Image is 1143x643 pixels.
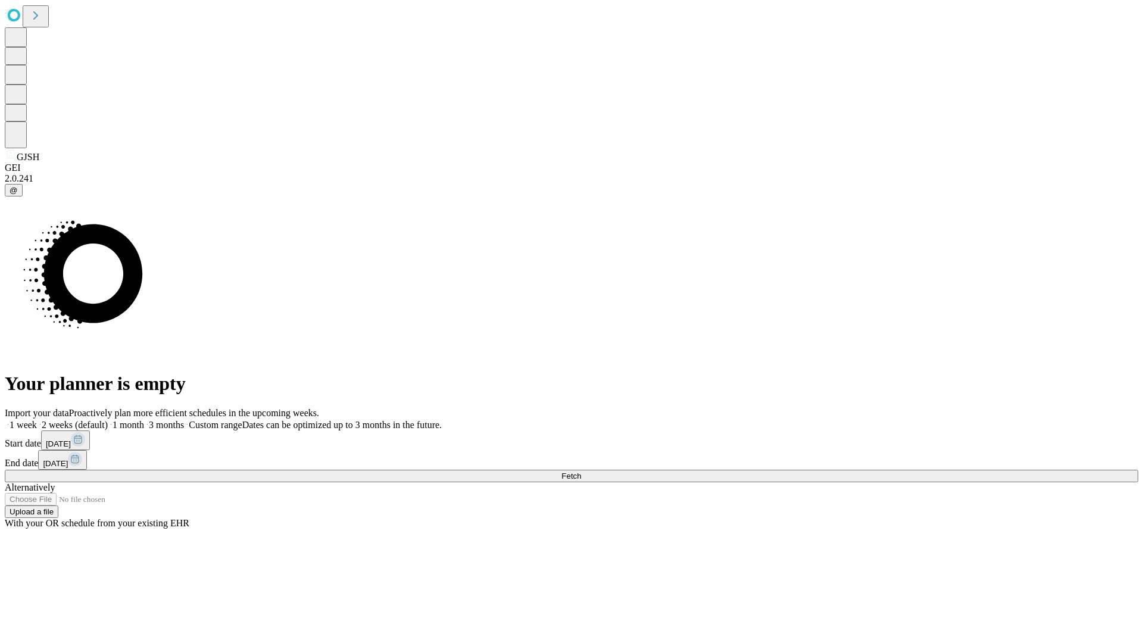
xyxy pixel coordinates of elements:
span: Dates can be optimized up to 3 months in the future. [242,420,442,430]
button: Upload a file [5,505,58,518]
span: Fetch [561,472,581,480]
h1: Your planner is empty [5,373,1138,395]
div: End date [5,450,1138,470]
span: [DATE] [43,459,68,468]
span: @ [10,186,18,195]
button: [DATE] [38,450,87,470]
span: Custom range [189,420,242,430]
span: 2 weeks (default) [42,420,108,430]
span: Proactively plan more efficient schedules in the upcoming weeks. [69,408,319,418]
span: Alternatively [5,482,55,492]
div: Start date [5,430,1138,450]
div: 2.0.241 [5,173,1138,184]
span: 1 month [113,420,144,430]
button: Fetch [5,470,1138,482]
span: 1 week [10,420,37,430]
div: GEI [5,163,1138,173]
span: Import your data [5,408,69,418]
span: [DATE] [46,439,71,448]
button: [DATE] [41,430,90,450]
button: @ [5,184,23,196]
span: GJSH [17,152,39,162]
span: With your OR schedule from your existing EHR [5,518,189,528]
span: 3 months [149,420,184,430]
